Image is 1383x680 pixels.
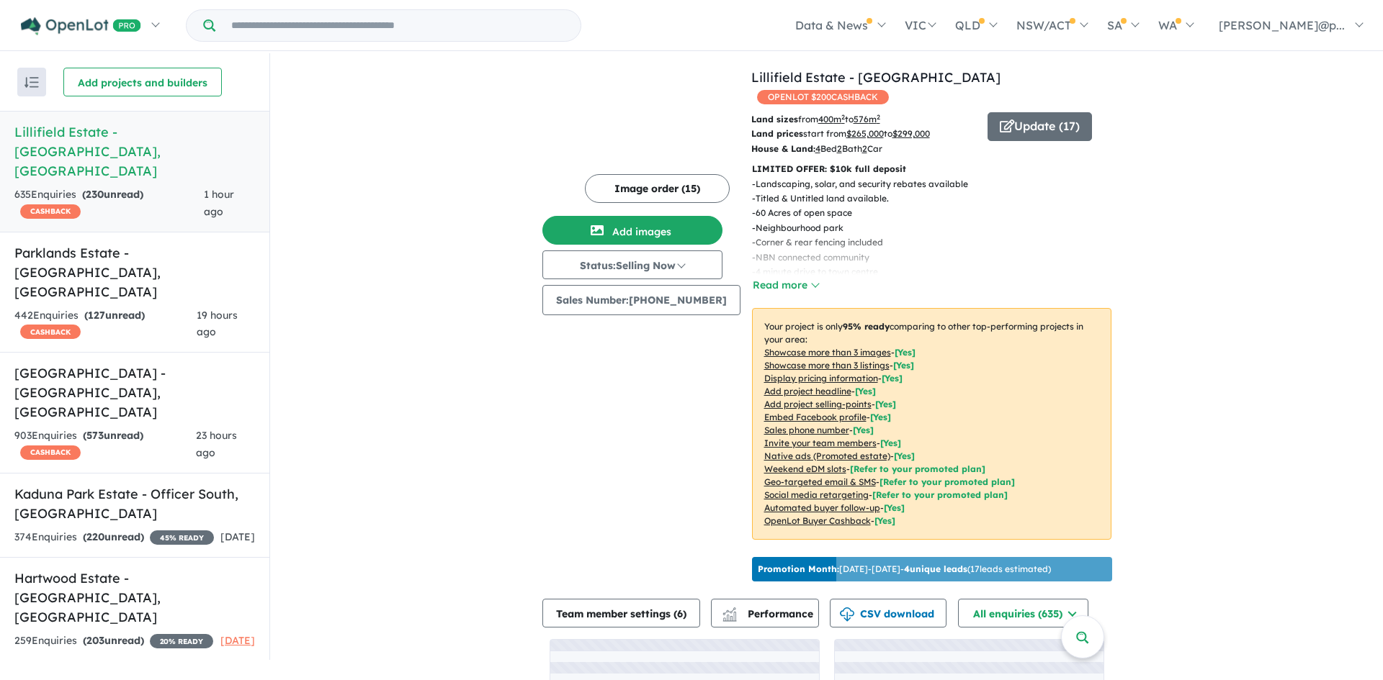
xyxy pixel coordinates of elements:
u: 2 [862,143,867,154]
button: Add projects and builders [63,68,222,96]
a: Lillifield Estate - [GEOGRAPHIC_DATA] [751,69,1001,86]
u: Weekend eDM slots [764,463,846,474]
u: $ 265,000 [846,128,884,139]
span: [ Yes ] [882,373,903,384]
span: [ Yes ] [893,360,914,371]
h5: [GEOGRAPHIC_DATA] - [GEOGRAPHIC_DATA] , [GEOGRAPHIC_DATA] [14,363,255,422]
span: OPENLOT $ 200 CASHBACK [757,90,889,104]
b: 4 unique leads [904,563,967,574]
u: 2 [837,143,842,154]
p: - 60 Acres of open space [752,206,1123,220]
button: Status:Selling Now [542,250,722,279]
span: [Refer to your promoted plan] [872,489,1008,500]
img: line-chart.svg [722,607,735,615]
div: 442 Enquir ies [14,307,197,342]
u: 576 m [854,114,880,124]
span: CASHBACK [20,204,81,219]
span: 220 [86,530,104,543]
span: 20 % READY [150,634,213,648]
span: [DATE] [220,530,255,543]
u: Geo-targeted email & SMS [764,476,876,487]
h5: Parklands Estate - [GEOGRAPHIC_DATA] , [GEOGRAPHIC_DATA] [14,243,255,302]
button: All enquiries (635) [958,599,1088,627]
p: - Landscaping, solar, and security rebates available [752,177,1123,191]
b: Land prices [751,128,803,139]
span: 6 [677,607,683,620]
p: from [751,112,977,127]
div: 903 Enquir ies [14,427,196,462]
span: 1 hour ago [204,188,234,218]
span: [ Yes ] [855,386,876,396]
strong: ( unread) [82,188,143,201]
p: - Titled & Untitled land available. [752,191,1123,206]
sup: 2 [877,113,880,121]
span: [Yes] [874,515,895,526]
sup: 2 [841,113,845,121]
u: $ 299,000 [892,128,930,139]
div: 374 Enquir ies [14,529,214,546]
span: to [845,114,880,124]
button: Sales Number:[PHONE_NUMBER] [542,285,740,315]
span: [Refer to your promoted plan] [850,463,985,474]
button: Update (17) [988,112,1092,141]
u: Invite your team members [764,438,877,448]
img: download icon [840,607,854,622]
strong: ( unread) [84,309,145,322]
u: Embed Facebook profile [764,412,867,422]
span: [DATE] [220,634,255,647]
span: [ Yes ] [895,347,916,358]
div: 259 Enquir ies [14,633,213,650]
span: 127 [88,309,105,322]
h5: Hartwood Estate - [GEOGRAPHIC_DATA] , [GEOGRAPHIC_DATA] [14,568,255,627]
u: Social media retargeting [764,489,869,500]
p: - Corner & rear fencing included [752,235,1123,250]
img: bar-chart.svg [722,612,737,621]
u: Showcase more than 3 listings [764,360,890,371]
span: 230 [86,188,104,201]
button: Add images [542,216,722,245]
p: Bed Bath Car [751,142,977,156]
u: Automated buyer follow-up [764,502,880,513]
button: CSV download [830,599,946,627]
img: Openlot PRO Logo White [21,17,141,35]
div: 635 Enquir ies [14,186,204,221]
input: Try estate name, suburb, builder or developer [218,10,578,41]
u: OpenLot Buyer Cashback [764,515,871,526]
span: 573 [86,429,104,442]
u: Sales phone number [764,425,849,435]
span: [Refer to your promoted plan] [880,476,1015,487]
p: - 4 minute drive to town centre [752,265,1123,279]
p: Your project is only comparing to other top-performing projects in your area: - - - - - - - - - -... [752,308,1111,540]
p: [DATE] - [DATE] - ( 17 leads estimated) [758,563,1051,576]
span: [ Yes ] [870,412,891,422]
p: LIMITED OFFER: $10k full deposit [752,162,1111,176]
span: [ Yes ] [875,399,896,409]
u: 400 m [818,114,845,124]
span: [ Yes ] [853,425,874,435]
h5: Kaduna Park Estate - Officer South , [GEOGRAPHIC_DATA] [14,484,255,523]
b: Land sizes [751,114,798,124]
strong: ( unread) [83,634,144,647]
img: sort.svg [24,77,39,88]
b: House & Land: [751,143,815,154]
button: Team member settings (6) [542,599,700,627]
b: 95 % ready [843,321,890,332]
span: [ Yes ] [880,438,901,448]
strong: ( unread) [83,429,143,442]
span: 19 hours ago [197,309,238,339]
span: CASHBACK [20,325,81,339]
span: CASHBACK [20,445,81,460]
u: Display pricing information [764,373,878,384]
span: [PERSON_NAME]@p... [1219,18,1345,32]
u: Add project headline [764,386,851,396]
span: to [884,128,930,139]
span: 45 % READY [150,530,214,545]
p: - Neighbourhood park [752,221,1123,235]
p: - NBN connected community [752,250,1123,265]
span: 23 hours ago [196,429,237,459]
strong: ( unread) [83,530,144,543]
button: Performance [711,599,819,627]
button: Read more [752,277,820,294]
span: [Yes] [884,502,905,513]
u: Showcase more than 3 images [764,347,891,358]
